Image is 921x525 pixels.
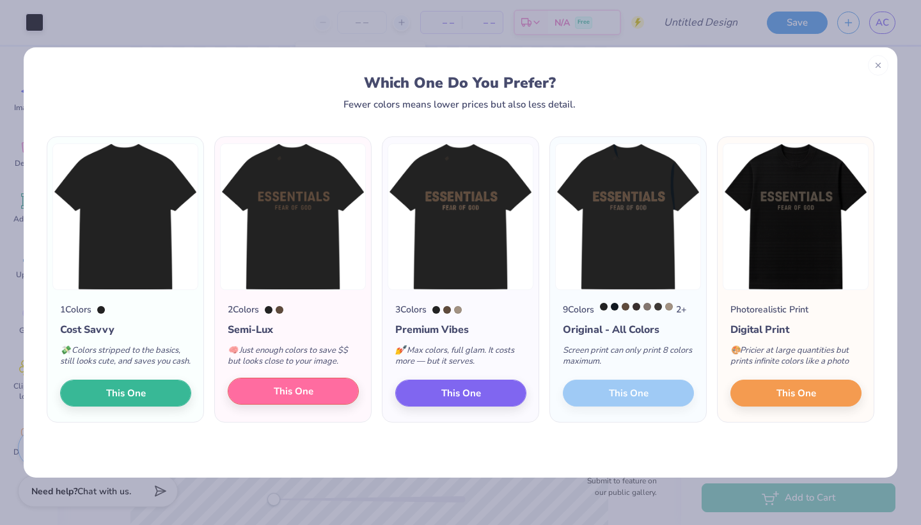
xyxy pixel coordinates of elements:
[730,322,862,337] div: Digital Print
[228,378,359,405] button: This One
[454,306,462,314] div: 7530 C
[228,344,238,356] span: 🧠
[723,143,869,290] img: Photorealistic preview
[60,344,70,356] span: 💸
[106,386,146,401] span: This One
[59,74,862,92] div: Which One Do You Prefer?
[60,337,191,380] div: Colors stripped to the basics, still looks cute, and saves you cash.
[600,303,608,311] div: Neutral Black C
[622,303,629,311] div: 7519 C
[563,303,594,316] div: 9 Colors
[730,337,862,380] div: Pricier at large quantities but prints infinite colors like a photo
[60,322,191,337] div: Cost Savvy
[563,322,694,337] div: Original - All Colors
[60,303,91,316] div: 1 Colors
[665,303,673,311] div: 7530 C
[432,306,440,314] div: Neutral Black C
[274,384,313,399] span: This One
[265,306,272,314] div: Neutral Black C
[343,99,576,109] div: Fewer colors means lower prices but also less detail.
[97,306,105,314] div: Neutral Black C
[730,380,862,407] button: This One
[60,380,191,407] button: This One
[395,344,405,356] span: 💅
[633,303,640,311] div: 412 C
[563,337,694,380] div: Screen print can only print 8 colors maximum.
[395,380,526,407] button: This One
[611,303,618,311] div: Black 6 C
[228,303,259,316] div: 2 Colors
[776,386,816,401] span: This One
[395,337,526,380] div: Max colors, full glam. It costs more — but it serves.
[220,143,366,290] img: 2 color option
[443,306,451,314] div: 7519 C
[52,143,198,290] img: 1 color option
[276,306,283,314] div: 7519 C
[441,386,481,401] span: This One
[555,143,701,290] img: 9 color option
[388,143,533,290] img: 3 color option
[730,344,741,356] span: 🎨
[395,322,526,337] div: Premium Vibes
[228,337,359,380] div: Just enough colors to save $$ but looks close to your image.
[395,303,427,316] div: 3 Colors
[654,303,662,311] div: Black 7 C
[228,322,359,337] div: Semi-Lux
[600,303,686,316] div: 2 +
[643,303,651,311] div: Warm Gray 9 C
[730,303,808,316] div: Photorealistic Print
